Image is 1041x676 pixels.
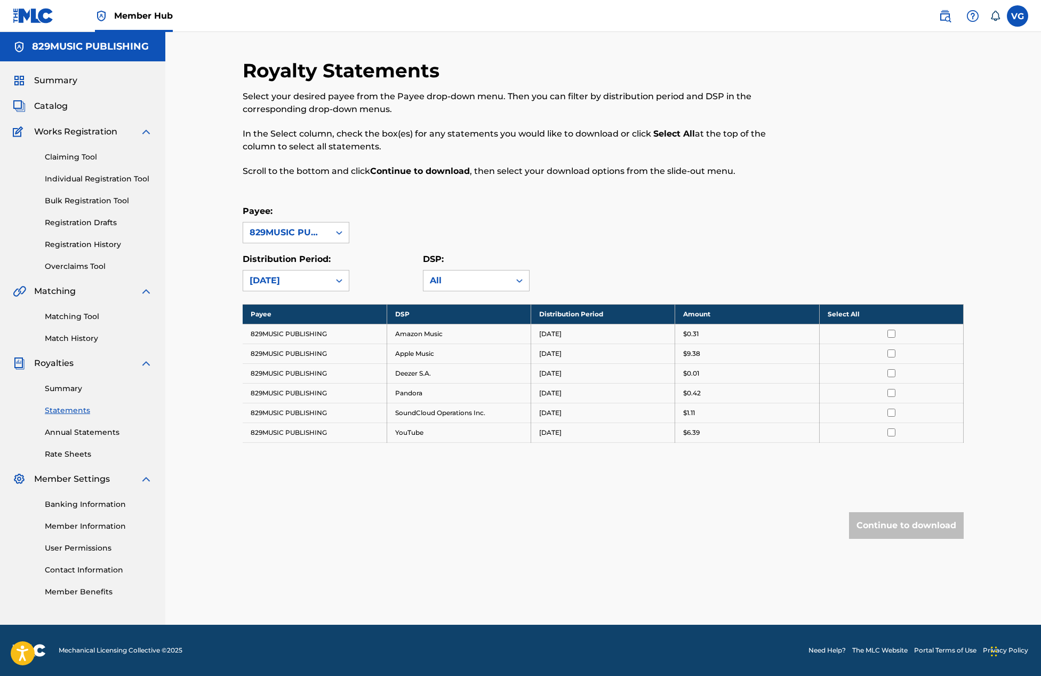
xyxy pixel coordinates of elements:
[243,59,445,83] h2: Royalty Statements
[45,427,153,438] a: Annual Statements
[808,646,846,655] a: Need Help?
[991,635,997,667] div: Drag
[34,100,68,113] span: Catalog
[45,521,153,532] a: Member Information
[243,324,387,344] td: 829MUSIC PUBLISHING
[114,10,173,22] span: Member Hub
[819,304,963,324] th: Select All
[531,403,675,423] td: [DATE]
[13,125,27,138] img: Works Registration
[387,423,531,442] td: YouTube
[966,10,979,22] img: help
[387,383,531,403] td: Pandora
[531,324,675,344] td: [DATE]
[250,274,323,287] div: [DATE]
[387,324,531,344] td: Amazon Music
[45,449,153,460] a: Rate Sheets
[13,644,46,657] img: logo
[531,363,675,383] td: [DATE]
[387,403,531,423] td: SoundCloud Operations Inc.
[45,195,153,206] a: Bulk Registration Tool
[140,357,153,370] img: expand
[430,274,503,287] div: All
[243,206,273,216] label: Payee:
[243,254,331,264] label: Distribution Period:
[243,403,387,423] td: 829MUSIC PUBLISHING
[370,166,470,176] strong: Continue to download
[13,285,26,298] img: Matching
[387,304,531,324] th: DSP
[13,8,54,23] img: MLC Logo
[423,254,444,264] label: DSP:
[13,357,26,370] img: Royalties
[34,473,110,486] span: Member Settings
[243,344,387,363] td: 829MUSIC PUBLISHING
[683,408,695,418] p: $1.11
[45,311,153,322] a: Matching Tool
[45,333,153,344] a: Match History
[653,129,695,139] strong: Select All
[45,383,153,394] a: Summary
[962,5,983,27] div: Help
[13,473,26,486] img: Member Settings
[683,388,701,398] p: $0.42
[990,11,1000,21] div: Notifications
[852,646,908,655] a: The MLC Website
[243,383,387,403] td: 829MUSIC PUBLISHING
[250,226,323,239] div: 829MUSIC PUBLISHING
[45,405,153,416] a: Statements
[243,90,798,116] p: Select your desired payee from the Payee drop-down menu. Then you can filter by distribution peri...
[45,543,153,554] a: User Permissions
[243,423,387,442] td: 829MUSIC PUBLISHING
[683,428,700,438] p: $6.39
[13,41,26,53] img: Accounts
[13,74,77,87] a: SummarySummary
[59,646,182,655] span: Mechanical Licensing Collective © 2025
[140,473,153,486] img: expand
[45,586,153,598] a: Member Benefits
[13,100,68,113] a: CatalogCatalog
[45,499,153,510] a: Banking Information
[683,349,700,359] p: $9.38
[45,261,153,272] a: Overclaims Tool
[243,304,387,324] th: Payee
[140,285,153,298] img: expand
[1007,5,1028,27] div: User Menu
[939,10,951,22] img: search
[983,646,1028,655] a: Privacy Policy
[45,152,153,163] a: Claiming Tool
[34,285,76,298] span: Matching
[34,125,117,138] span: Works Registration
[243,128,798,153] p: In the Select column, check the box(es) for any statements you would like to download or click at...
[914,646,976,655] a: Portal Terms of Use
[34,357,74,370] span: Royalties
[1011,472,1041,558] iframe: Resource Center
[387,344,531,363] td: Apple Music
[531,423,675,442] td: [DATE]
[32,41,149,53] h5: 829MUSIC PUBLISHING
[683,329,699,339] p: $0.31
[934,5,956,27] a: Public Search
[531,304,675,324] th: Distribution Period
[683,369,699,378] p: $0.01
[45,173,153,185] a: Individual Registration Tool
[387,363,531,383] td: Deezer S.A.
[531,344,675,363] td: [DATE]
[988,625,1041,676] iframe: Chat Widget
[13,100,26,113] img: Catalog
[95,10,108,22] img: Top Rightsholder
[34,74,77,87] span: Summary
[45,217,153,228] a: Registration Drafts
[45,564,153,576] a: Contact Information
[45,239,153,250] a: Registration History
[531,383,675,403] td: [DATE]
[140,125,153,138] img: expand
[243,363,387,383] td: 829MUSIC PUBLISHING
[13,74,26,87] img: Summary
[243,165,798,178] p: Scroll to the bottom and click , then select your download options from the slide-out menu.
[675,304,819,324] th: Amount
